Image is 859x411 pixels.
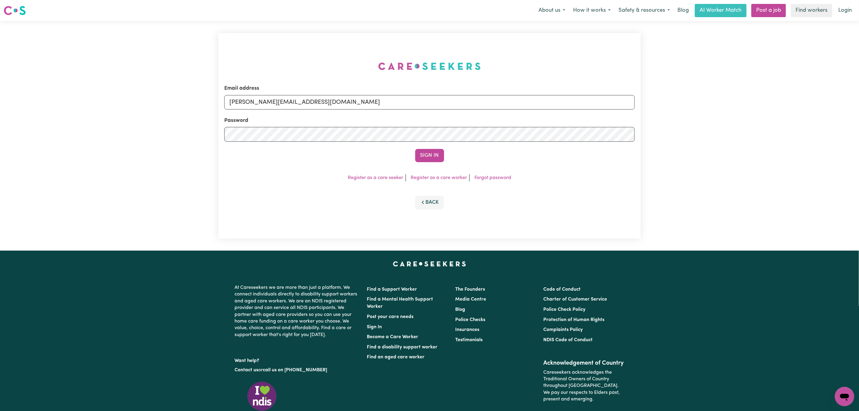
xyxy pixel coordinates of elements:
[235,355,360,364] p: Want help?
[543,338,593,342] a: NDIS Code of Conduct
[224,85,259,92] label: Email address
[367,297,433,309] a: Find a Mental Health Support Worker
[348,175,403,180] a: Register as a care seeker
[455,327,479,332] a: Insurances
[835,387,854,406] iframe: Button to launch messaging window, conversation in progress
[367,335,419,339] a: Become a Care Worker
[235,282,360,341] p: At Careseekers we are more than just a platform. We connect individuals directly to disability su...
[415,149,444,162] button: Sign In
[367,345,438,350] a: Find a disability support worker
[835,4,855,17] a: Login
[455,307,465,312] a: Blog
[455,297,486,302] a: Media Centre
[543,287,581,292] a: Code of Conduct
[543,327,583,332] a: Complaints Policy
[224,117,248,125] label: Password
[235,364,360,376] p: or
[455,317,485,322] a: Police Checks
[569,4,615,17] button: How it works
[415,196,444,209] button: Back
[367,355,425,360] a: Find an aged care worker
[615,4,674,17] button: Safety & resources
[4,5,26,16] img: Careseekers logo
[543,317,604,322] a: Protection of Human Rights
[543,297,607,302] a: Charter of Customer Service
[543,360,624,367] h2: Acknowledgement of Country
[367,314,414,319] a: Post your care needs
[4,4,26,17] a: Careseekers logo
[474,175,511,180] a: Forgot password
[263,368,327,372] a: call us on [PHONE_NUMBER]
[674,4,692,17] a: Blog
[543,367,624,405] p: Careseekers acknowledges the Traditional Owners of Country throughout [GEOGRAPHIC_DATA]. We pay o...
[695,4,747,17] a: AI Worker Match
[455,338,483,342] a: Testimonials
[751,4,786,17] a: Post a job
[535,4,569,17] button: About us
[367,287,417,292] a: Find a Support Worker
[543,307,585,312] a: Police Check Policy
[455,287,485,292] a: The Founders
[393,261,466,266] a: Careseekers home page
[791,4,832,17] a: Find workers
[224,95,635,110] input: Email address
[411,175,467,180] a: Register as a care worker
[235,368,259,372] a: Contact us
[367,325,382,329] a: Sign In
